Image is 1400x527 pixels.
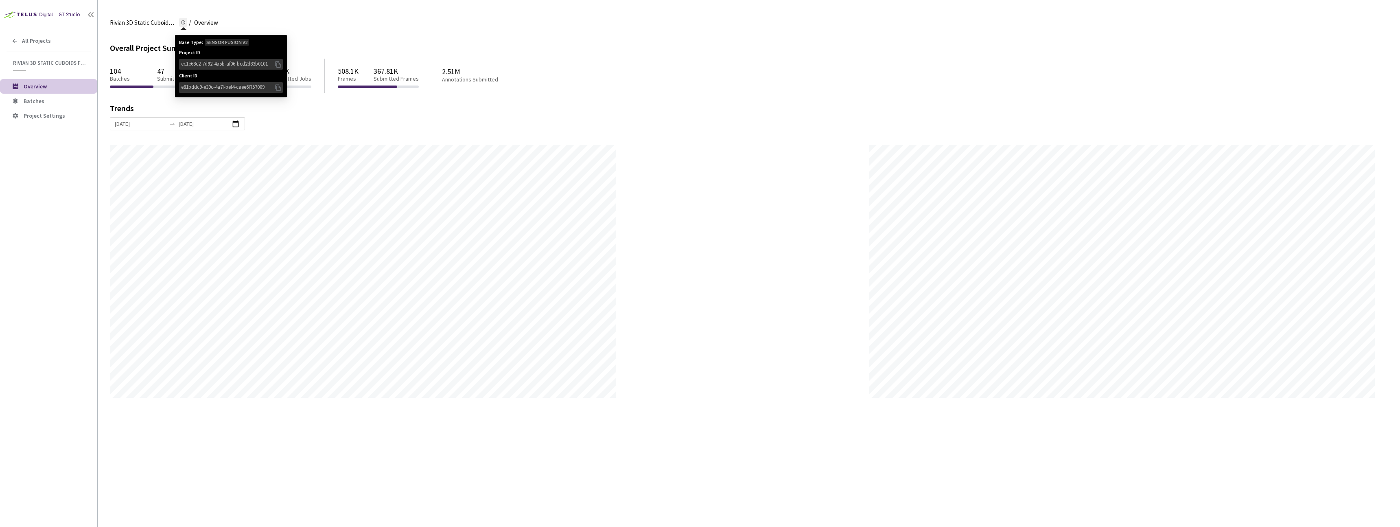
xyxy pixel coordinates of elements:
span: Batches [24,97,44,105]
span: Overview [194,18,218,28]
p: 508.1K [338,67,359,75]
div: e81bddc9-e39c-4a7f-bef4-caee6f757009 [181,83,274,91]
p: 47 [157,67,204,75]
span: Base Type: [179,39,203,46]
div: SENSOR FUSION V2 [205,39,249,46]
span: Client ID [179,72,283,80]
input: Start date [115,119,166,128]
p: 367.81K [374,67,419,75]
span: to [169,121,175,127]
p: Submitted Jobs [272,75,311,82]
span: Rivian 3D Static Cuboids fixed[2024-25] [13,59,86,66]
span: All Projects [22,37,51,44]
span: swap-right [169,121,175,127]
span: Project ID [179,49,283,57]
input: End date [179,119,230,128]
p: Submitted Frames [374,75,419,82]
p: 2.51M [442,67,530,76]
span: Project Settings [24,112,65,119]
div: Trends [110,104,1376,117]
li: / [189,18,191,28]
p: Submitted Batches [157,75,204,82]
div: GT Studio [59,11,80,19]
p: 3.96K [272,67,311,75]
div: Overall Project Summary [110,42,1388,54]
span: Rivian 3D Static Cuboids fixed[2024-25] [110,18,176,28]
span: Overview [24,83,47,90]
p: 104 [110,67,130,75]
p: Batches [110,75,130,82]
p: Annotations Submitted [442,76,530,83]
p: Frames [338,75,359,82]
div: ec1e68c2-7d92-4a5b-af06-bcd2d83b0101 [181,60,274,68]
